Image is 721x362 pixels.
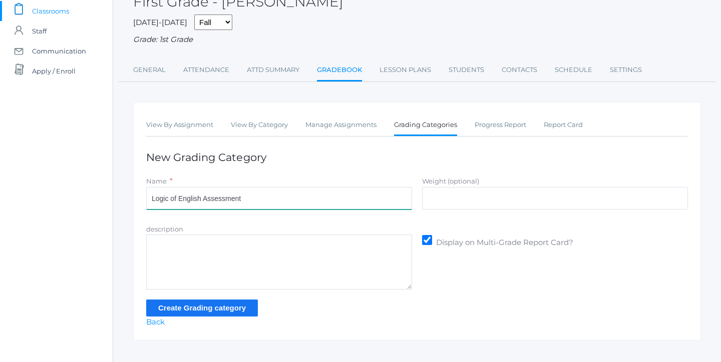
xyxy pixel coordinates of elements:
[380,60,431,80] a: Lesson Plans
[32,61,76,81] span: Apply / Enroll
[146,151,688,163] h1: New Grading Category
[449,60,484,80] a: Students
[422,235,432,245] input: Display on Multi-Grade Report Card?
[422,177,479,185] label: Weight (optional)
[146,299,258,316] input: Create Grading category
[146,177,167,185] label: Name
[305,115,377,135] a: Manage Assignments
[475,115,526,135] a: Progress Report
[317,60,362,81] a: Gradebook
[133,60,166,80] a: General
[32,41,86,61] span: Communication
[231,115,288,135] a: View By Category
[544,115,583,135] a: Report Card
[146,225,183,233] label: description
[555,60,592,80] a: Schedule
[32,1,69,21] span: Classrooms
[32,21,47,41] span: Staff
[247,60,299,80] a: Attd Summary
[183,60,229,80] a: Attendance
[146,317,165,326] a: Back
[502,60,537,80] a: Contacts
[394,115,457,136] a: Grading Categories
[146,115,213,135] a: View By Assignment
[133,34,701,45] div: Grade: 1st Grade
[434,237,574,249] span: Display on Multi-Grade Report Card?
[133,17,187,27] span: [DATE]-[DATE]
[610,60,642,80] a: Settings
